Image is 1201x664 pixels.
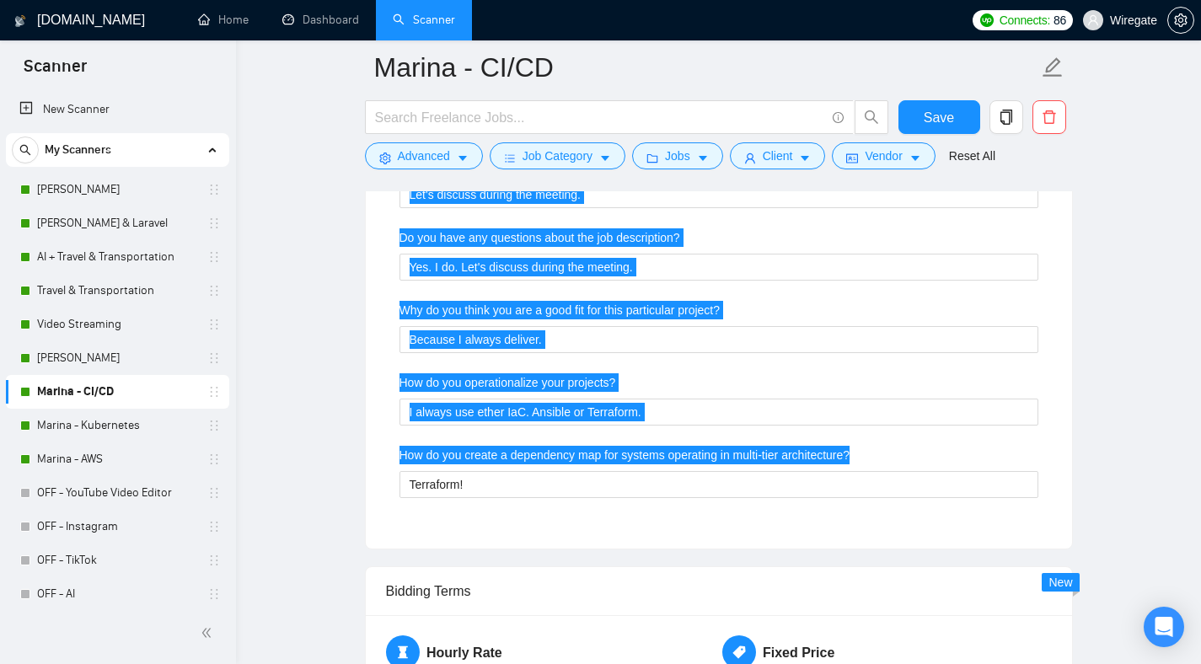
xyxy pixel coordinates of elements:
[1168,13,1193,27] span: setting
[207,284,221,297] span: holder
[744,152,756,164] span: user
[45,133,111,167] span: My Scanners
[1033,110,1065,125] span: delete
[37,577,197,611] a: OFF - AI
[399,446,850,464] label: How do you create a dependency map for systems operating in multi-tier architecture?
[386,567,1052,615] div: Bidding Terms
[37,341,197,375] a: [PERSON_NAME]
[37,274,197,308] a: Travel & Transportation
[665,147,690,165] span: Jobs
[37,442,197,476] a: Marina - AWS
[697,152,709,164] span: caret-down
[207,250,221,264] span: holder
[1144,607,1184,647] div: Open Intercom Messenger
[379,152,391,164] span: setting
[399,301,721,319] label: Why do you think you are a good fit for this particular project?
[855,100,888,134] button: search
[13,144,38,156] span: search
[399,181,1038,208] textarea: How do you use metrics to inform your strategy?
[399,399,1038,426] textarea: How do you operationalize your projects?
[365,142,483,169] button: settingAdvancedcaret-down
[207,385,221,399] span: holder
[37,510,197,544] a: OFF - Instagram
[207,587,221,601] span: holder
[19,93,216,126] a: New Scanner
[37,173,197,206] a: [PERSON_NAME]
[37,308,197,341] a: Video Streaming
[207,351,221,365] span: holder
[207,318,221,331] span: holder
[399,228,680,247] label: Do you have any questions about the job description?
[832,142,935,169] button: idcardVendorcaret-down
[201,624,217,641] span: double-left
[12,137,39,163] button: search
[10,54,100,89] span: Scanner
[6,93,229,126] li: New Scanner
[949,147,995,165] a: Reset All
[855,110,887,125] span: search
[399,326,1038,353] textarea: Why do you think you are a good fit for this particular project?
[1167,13,1194,27] a: setting
[909,152,921,164] span: caret-down
[504,152,516,164] span: bars
[399,471,1038,498] textarea: How do you create a dependency map for systems operating in multi-tier architecture?
[399,373,616,392] label: How do you operationalize your projects?
[1167,7,1194,34] button: setting
[207,452,221,466] span: holder
[198,13,249,27] a: homeHome
[989,100,1023,134] button: copy
[898,100,980,134] button: Save
[1000,11,1050,29] span: Connects:
[1054,11,1066,29] span: 86
[37,240,197,274] a: AI + Travel & Transportation
[1042,56,1064,78] span: edit
[282,13,359,27] a: dashboardDashboard
[374,46,1038,88] input: Scanner name...
[1032,100,1066,134] button: delete
[207,554,221,567] span: holder
[37,206,197,240] a: [PERSON_NAME] & Laravel
[399,254,1038,281] textarea: Do you have any questions about the job description?
[632,142,723,169] button: folderJobscaret-down
[599,152,611,164] span: caret-down
[846,152,858,164] span: idcard
[833,112,844,123] span: info-circle
[37,375,197,409] a: Marina - CI/CD
[646,152,658,164] span: folder
[1048,576,1072,589] span: New
[375,107,825,128] input: Search Freelance Jobs...
[207,419,221,432] span: holder
[865,147,902,165] span: Vendor
[14,8,26,35] img: logo
[37,476,197,510] a: OFF - YouTube Video Editor
[730,142,826,169] button: userClientcaret-down
[980,13,994,27] img: upwork-logo.png
[37,544,197,577] a: OFF - TikTok
[799,152,811,164] span: caret-down
[490,142,625,169] button: barsJob Categorycaret-down
[457,152,469,164] span: caret-down
[924,107,954,128] span: Save
[398,147,450,165] span: Advanced
[207,486,221,500] span: holder
[207,183,221,196] span: holder
[393,13,455,27] a: searchScanner
[523,147,592,165] span: Job Category
[37,409,197,442] a: Marina - Kubernetes
[207,520,221,533] span: holder
[1087,14,1099,26] span: user
[990,110,1022,125] span: copy
[763,147,793,165] span: Client
[207,217,221,230] span: holder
